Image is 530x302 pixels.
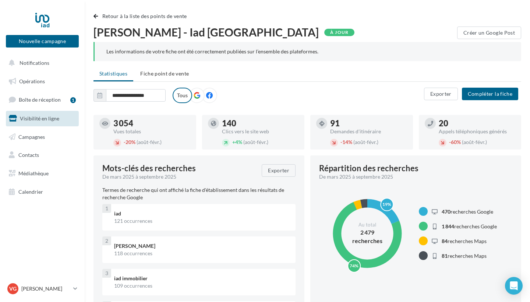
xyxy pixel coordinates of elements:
a: Opérations [4,74,80,89]
span: recherches Maps [442,238,487,244]
span: Fiche point de vente [140,70,189,77]
span: (août-févr.) [137,139,162,145]
span: - [340,139,342,145]
a: Médiathèque [4,166,80,181]
div: Répartition des recherches [319,164,418,172]
button: Notifications [4,55,77,71]
div: Les informations de votre fiche ont été correctement publiées sur l’ensemble des plateformes. [106,48,509,55]
div: Appels téléphoniques générés [439,129,516,134]
div: Vues totales [113,129,190,134]
button: Exporter [262,164,296,177]
a: VG [PERSON_NAME] [6,282,79,296]
span: Boîte de réception [19,96,61,103]
div: 118 occurrences [114,250,290,257]
div: De mars 2025 à septembre 2025 [319,173,506,180]
div: iad [114,210,290,217]
span: (août-févr.) [462,139,487,145]
div: 3 [102,269,111,278]
span: Mots-clés des recherches [102,164,196,172]
a: Campagnes [4,129,80,145]
span: 60% [449,139,461,145]
label: Tous [173,88,192,103]
a: Compléter la fiche [459,90,521,96]
p: Termes de recherche qui ont affiché la fiche d'établissement dans les résultats de recherche Google [102,186,296,201]
span: 20% [124,139,135,145]
span: 84 [442,238,448,244]
a: Calendrier [4,184,80,200]
div: De mars 2025 à septembre 2025 [102,173,256,180]
span: VG [9,285,17,292]
span: [PERSON_NAME] - Iad [GEOGRAPHIC_DATA] [93,27,319,38]
div: 140 [222,119,299,127]
span: Campagnes [18,133,45,140]
span: + [232,139,235,145]
span: Retour à la liste des points de vente [102,13,187,19]
span: Visibilité en ligne [20,115,59,122]
div: 3 054 [113,119,190,127]
div: 1 [102,204,111,213]
span: 14% [340,139,352,145]
div: 121 occurrences [114,217,290,225]
a: Boîte de réception1 [4,92,80,108]
button: Compléter la fiche [462,88,518,100]
div: 91 [330,119,407,127]
p: [PERSON_NAME] [21,285,70,292]
span: recherches Maps [442,253,487,259]
div: Clics vers le site web [222,129,299,134]
span: (août-févr.) [243,139,268,145]
button: Nouvelle campagne [6,35,79,48]
span: Opérations [19,78,45,84]
span: (août-févr.) [353,139,378,145]
span: recherches Google [442,223,497,229]
button: Retour à la liste des points de vente [93,12,190,21]
div: 2 [102,236,111,245]
span: 1 844 [442,223,454,229]
span: 470 [442,208,451,215]
span: Médiathèque [18,170,49,176]
div: iad immobilier [114,275,290,282]
button: Exporter [424,88,458,100]
span: Calendrier [18,189,43,195]
span: 4% [232,139,242,145]
div: 109 occurrences [114,282,290,289]
div: 20 [439,119,516,127]
span: Notifications [20,60,49,66]
div: À jour [324,29,354,36]
span: - [449,139,451,145]
span: recherches Google [442,208,493,215]
span: - [124,139,126,145]
span: 81 [442,253,448,259]
span: Contacts [18,152,39,158]
div: 1 [70,97,76,103]
div: [PERSON_NAME] [114,242,290,250]
a: Visibilité en ligne [4,111,80,126]
a: Contacts [4,147,80,163]
div: Demandes d'itinéraire [330,129,407,134]
button: Créer un Google Post [457,27,521,39]
div: Open Intercom Messenger [505,277,523,295]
